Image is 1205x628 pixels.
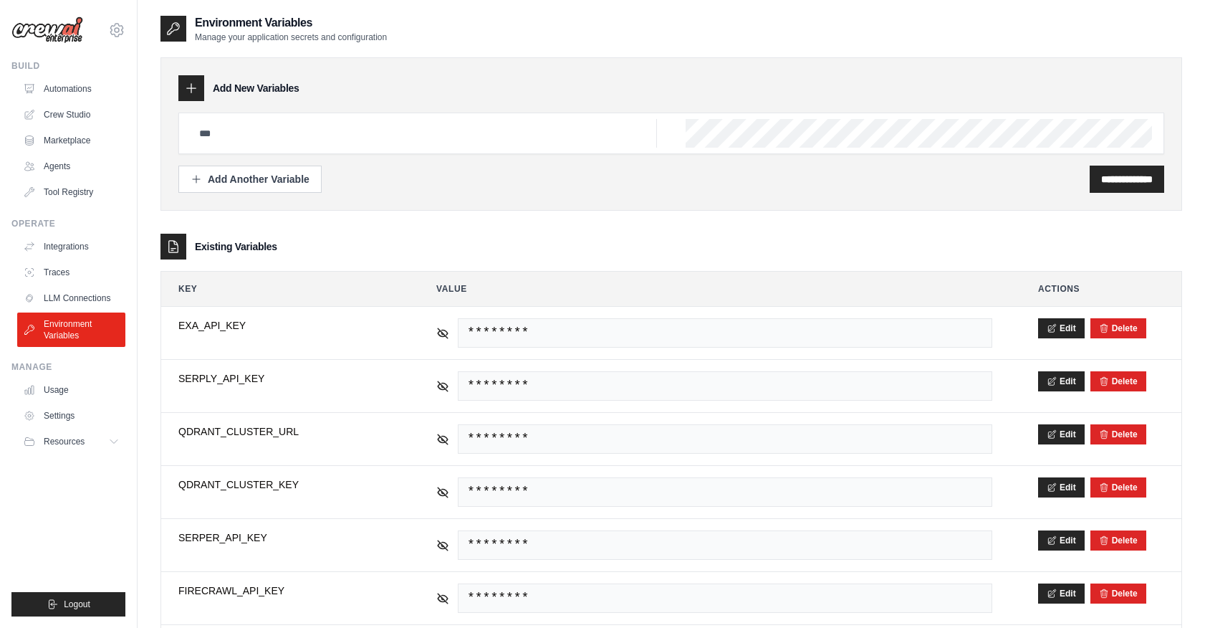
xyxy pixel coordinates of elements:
button: Edit [1038,584,1085,604]
h2: Environment Variables [195,14,387,32]
button: Edit [1038,477,1085,498]
button: Delete [1099,323,1138,334]
span: SERPER_API_KEY [178,531,390,545]
a: Marketplace [17,129,125,152]
h3: Add New Variables [213,81,299,95]
a: Traces [17,261,125,284]
img: Logo [11,16,83,44]
a: Usage [17,379,125,401]
button: Edit [1038,318,1085,338]
button: Delete [1099,482,1138,493]
button: Add Another Variable [178,166,322,193]
span: QDRANT_CLUSTER_KEY [178,477,390,492]
a: LLM Connections [17,287,125,310]
span: QDRANT_CLUSTER_URL [178,424,390,439]
button: Edit [1038,424,1085,444]
button: Delete [1099,535,1138,546]
button: Edit [1038,371,1085,391]
a: Tool Registry [17,181,125,204]
th: Key [161,272,408,306]
button: Resources [17,430,125,453]
a: Crew Studio [17,103,125,126]
h3: Existing Variables [195,239,277,254]
a: Agents [17,155,125,178]
span: SERPLY_API_KEY [178,371,390,386]
button: Edit [1038,531,1085,551]
button: Logout [11,592,125,617]
a: Settings [17,404,125,427]
button: Delete [1099,429,1138,440]
th: Value [419,272,1009,306]
div: Add Another Variable [191,172,309,186]
a: Automations [17,77,125,100]
span: FIRECRAWL_API_KEY [178,584,390,598]
a: Integrations [17,235,125,258]
span: EXA_API_KEY [178,318,390,333]
span: Logout [64,599,90,610]
button: Delete [1099,588,1138,599]
a: Environment Variables [17,313,125,347]
div: Operate [11,218,125,229]
span: Resources [44,436,85,447]
button: Delete [1099,376,1138,387]
div: Build [11,60,125,72]
div: Manage [11,361,125,373]
th: Actions [1021,272,1181,306]
p: Manage your application secrets and configuration [195,32,387,43]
